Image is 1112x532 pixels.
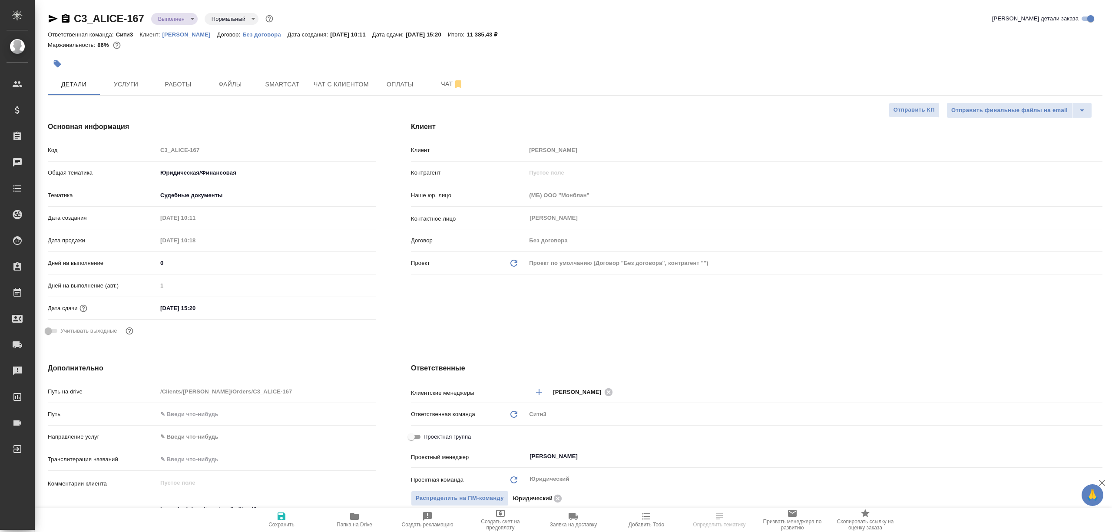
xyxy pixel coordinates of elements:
[411,146,526,155] p: Клиент
[337,522,372,528] span: Папка на Drive
[372,31,406,38] p: Дата сдачи:
[48,410,157,419] p: Путь
[526,234,1102,247] input: Пустое поле
[1098,391,1099,393] button: Open
[537,508,610,532] button: Заявка на доставку
[288,31,330,38] p: Дата создания:
[48,191,157,200] p: Тематика
[411,259,430,268] p: Проект
[411,169,526,177] p: Контрагент
[245,508,318,532] button: Сохранить
[469,519,532,531] span: Создать счет на предоплату
[242,30,288,38] a: Без договора
[448,31,467,38] p: Итого:
[268,522,295,528] span: Сохранить
[261,79,303,90] span: Smartcat
[157,385,376,398] input: Пустое поле
[124,325,135,337] button: Выбери, если сб и вс нужно считать рабочими днями для выполнения заказа.
[411,476,463,484] p: Проектная команда
[411,363,1102,373] h4: Ответственные
[48,42,97,48] p: Маржинальность:
[48,31,116,38] p: Ответственная команда:
[156,15,187,23] button: Выполнен
[48,122,376,132] h4: Основная информация
[314,79,369,90] span: Чат с клиентом
[526,407,1102,422] div: Сити3
[411,491,509,506] button: Распределить на ПМ-команду
[411,410,475,419] p: Ответственная команда
[157,79,199,90] span: Работы
[406,31,448,38] p: [DATE] 15:20
[48,433,157,441] p: Направление услуг
[411,236,526,245] p: Договор
[992,14,1079,23] span: [PERSON_NAME] детали заказа
[217,31,242,38] p: Договор:
[97,42,111,48] p: 86%
[318,508,391,532] button: Папка на Drive
[411,491,509,506] span: В заказе уже есть ответственный ПМ или ПМ группа
[683,508,756,532] button: Определить тематику
[411,122,1102,132] h4: Клиент
[74,13,144,24] a: C3_ALICE-167
[209,15,248,23] button: Нормальный
[48,214,157,222] p: Дата создания
[157,234,233,247] input: Пустое поле
[889,102,940,118] button: Отправить КП
[139,31,162,38] p: Клиент:
[424,433,471,441] span: Проектная группа
[111,40,122,51] button: 1363.98 RUB;
[157,453,376,466] input: ✎ Введи что-нибудь
[411,191,526,200] p: Наше юр. лицо
[553,387,616,397] div: [PERSON_NAME]
[894,105,935,115] span: Отправить КП
[553,388,606,397] span: [PERSON_NAME]
[48,13,58,24] button: Скопировать ссылку для ЯМессенджера
[162,31,217,38] p: [PERSON_NAME]
[48,363,376,373] h4: Дополнительно
[157,188,376,203] div: Судебные документы
[513,494,553,503] p: Юридический
[951,106,1068,116] span: Отправить финальные файлы на email
[379,79,421,90] span: Оплаты
[453,79,463,89] svg: Отписаться
[416,493,504,503] span: Распределить на ПМ-команду
[48,169,157,177] p: Общая тематика
[157,211,233,224] input: Пустое поле
[53,79,95,90] span: Детали
[242,31,288,38] p: Без договора
[157,165,376,180] div: Юридическая/Финансовая
[1098,456,1099,457] button: Open
[464,508,537,532] button: Создать счет на предоплату
[411,389,526,397] p: Клиентские менеджеры
[60,13,71,24] button: Скопировать ссылку
[411,215,526,223] p: Контактное лицо
[526,166,1102,179] input: Пустое поле
[330,31,372,38] p: [DATE] 10:11
[48,304,78,313] p: Дата сдачи
[526,189,1102,202] input: Пустое поле
[48,236,157,245] p: Дата продажи
[467,31,504,38] p: 11 385,43 ₽
[209,79,251,90] span: Файлы
[48,281,157,290] p: Дней на выполнение (авт.)
[48,146,157,155] p: Код
[829,508,902,532] button: Скопировать ссылку на оценку заказа
[550,522,597,528] span: Заявка на доставку
[151,13,198,25] div: Выполнен
[60,327,117,335] span: Учитывать выходные
[157,302,233,314] input: ✎ Введи что-нибудь
[116,31,140,38] p: Сити3
[756,508,829,532] button: Призвать менеджера по развитию
[529,382,549,403] button: Добавить менеджера
[610,508,683,532] button: Добавить Todo
[1085,486,1100,504] span: 🙏
[761,519,824,531] span: Призвать менеджера по развитию
[264,13,275,24] button: Доп статусы указывают на важность/срочность заказа
[1082,484,1103,506] button: 🙏
[526,256,1102,271] div: Проект по умолчанию (Договор "Без договора", контрагент "")
[693,522,745,528] span: Определить тематику
[157,408,376,420] input: ✎ Введи что-нибудь
[78,303,89,314] button: Если добавить услуги и заполнить их объемом, то дата рассчитается автоматически
[411,453,526,462] p: Проектный менеджер
[947,102,1072,118] button: Отправить финальные файлы на email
